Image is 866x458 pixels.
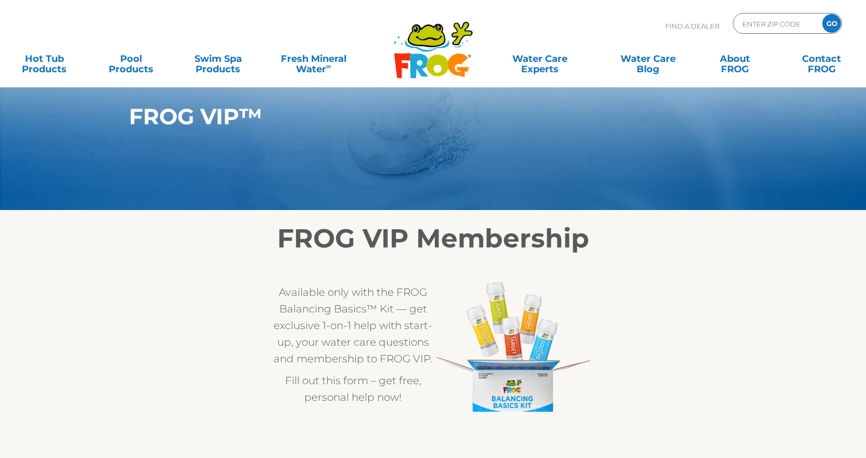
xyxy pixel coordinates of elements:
a: Hot TubProducts [10,48,78,69]
a: Water CareBlog [614,48,682,69]
sup: ∞ [326,62,331,70]
p: Fill out this form – get free, personal help now! [273,372,433,405]
a: Swim SpaProducts [184,48,252,69]
a: Fresh MineralWater∞ [271,48,356,69]
input: Zip Code Form [741,16,811,31]
a: AboutFROG [701,48,769,69]
p: Find A Dealer [665,13,719,39]
a: Water CareExperts [485,48,594,69]
h2: FROG VIP Membership [220,223,647,254]
h1: FROG VIP™ [129,104,497,129]
a: PoolProducts [97,48,165,69]
p: Available only with the FROG Balancing Basics™ Kit — get exclusive 1-on-1 help with start-up, you... [273,284,433,367]
a: ContactFROG [788,48,856,69]
input: GO [822,14,841,33]
img: Balancing-Basics-Box-Open [433,267,593,412]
